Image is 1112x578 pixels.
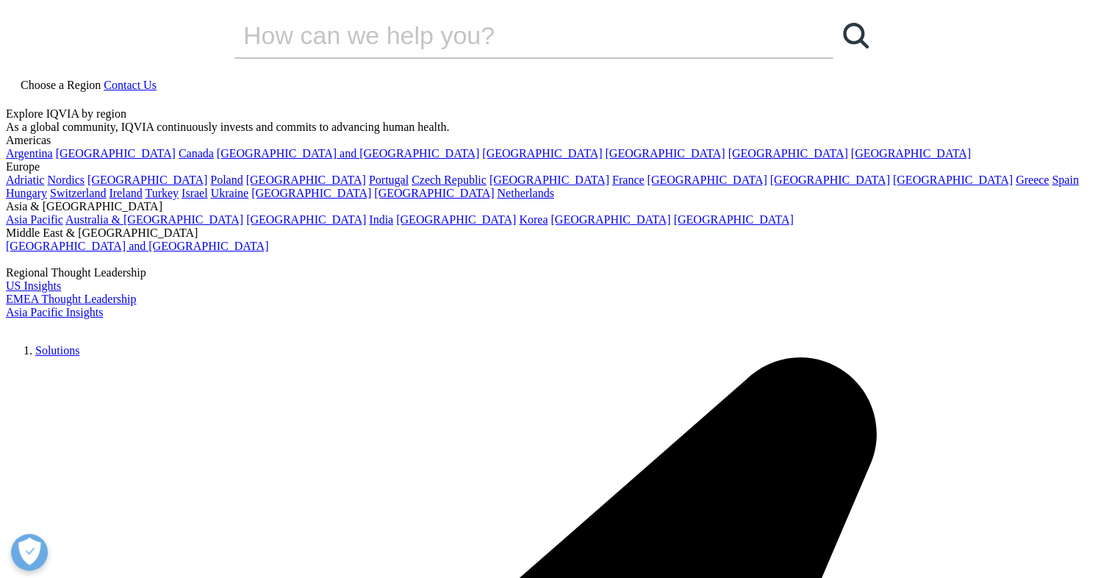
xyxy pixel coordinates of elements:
a: Canada [179,147,214,160]
a: [GEOGRAPHIC_DATA] [396,213,516,226]
a: Greece [1016,174,1049,186]
input: Search [234,13,792,57]
a: [GEOGRAPHIC_DATA] [482,147,602,160]
a: Hungary [6,187,47,199]
div: Americas [6,134,1106,147]
a: [GEOGRAPHIC_DATA] [246,213,366,226]
a: Netherlands [497,187,553,199]
div: Middle East & [GEOGRAPHIC_DATA] [6,226,1106,240]
div: Regional Thought Leadership [6,266,1106,279]
a: [GEOGRAPHIC_DATA] [56,147,176,160]
div: Europe [6,160,1106,174]
a: France [612,174,645,186]
a: Czech Republic [412,174,487,186]
a: Asia Pacific Insights [6,306,103,318]
a: [GEOGRAPHIC_DATA] and [GEOGRAPHIC_DATA] [217,147,479,160]
div: Explore IQVIA by region [6,107,1106,121]
a: Solutions [35,344,79,357]
a: [GEOGRAPHIC_DATA] [728,147,848,160]
a: EMEA Thought Leadership [6,293,136,305]
a: [GEOGRAPHIC_DATA] [246,174,366,186]
a: US Insights [6,279,61,292]
span: Choose a Region [21,79,101,91]
a: Israel [182,187,208,199]
a: Turkey [145,187,179,199]
a: Portugal [369,174,409,186]
a: Contact Us [104,79,157,91]
a: Argentina [6,147,53,160]
svg: Search [843,23,869,49]
a: [GEOGRAPHIC_DATA] [550,213,670,226]
a: [GEOGRAPHIC_DATA] and [GEOGRAPHIC_DATA] [6,240,268,252]
a: Spain [1052,174,1078,186]
a: Switzerland [50,187,106,199]
a: Australia & [GEOGRAPHIC_DATA] [65,213,243,226]
a: Ireland [109,187,142,199]
a: Nordics [47,174,85,186]
a: [GEOGRAPHIC_DATA] [893,174,1013,186]
a: [GEOGRAPHIC_DATA] [374,187,494,199]
a: [GEOGRAPHIC_DATA] [648,174,767,186]
div: As a global community, IQVIA continuously invests and commits to advancing human health. [6,121,1106,134]
a: [GEOGRAPHIC_DATA] [851,147,971,160]
a: Poland [210,174,243,186]
a: [GEOGRAPHIC_DATA] [489,174,609,186]
a: [GEOGRAPHIC_DATA] [87,174,207,186]
a: [GEOGRAPHIC_DATA] [770,174,890,186]
a: India [369,213,393,226]
a: Search [833,13,878,57]
button: Open Preferences [11,534,48,571]
a: Korea [519,213,548,226]
a: Asia Pacific [6,213,63,226]
a: [GEOGRAPHIC_DATA] [605,147,725,160]
a: Ukraine [211,187,249,199]
a: [GEOGRAPHIC_DATA] [674,213,794,226]
a: [GEOGRAPHIC_DATA] [251,187,371,199]
a: Adriatic [6,174,44,186]
div: Asia & [GEOGRAPHIC_DATA] [6,200,1106,213]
